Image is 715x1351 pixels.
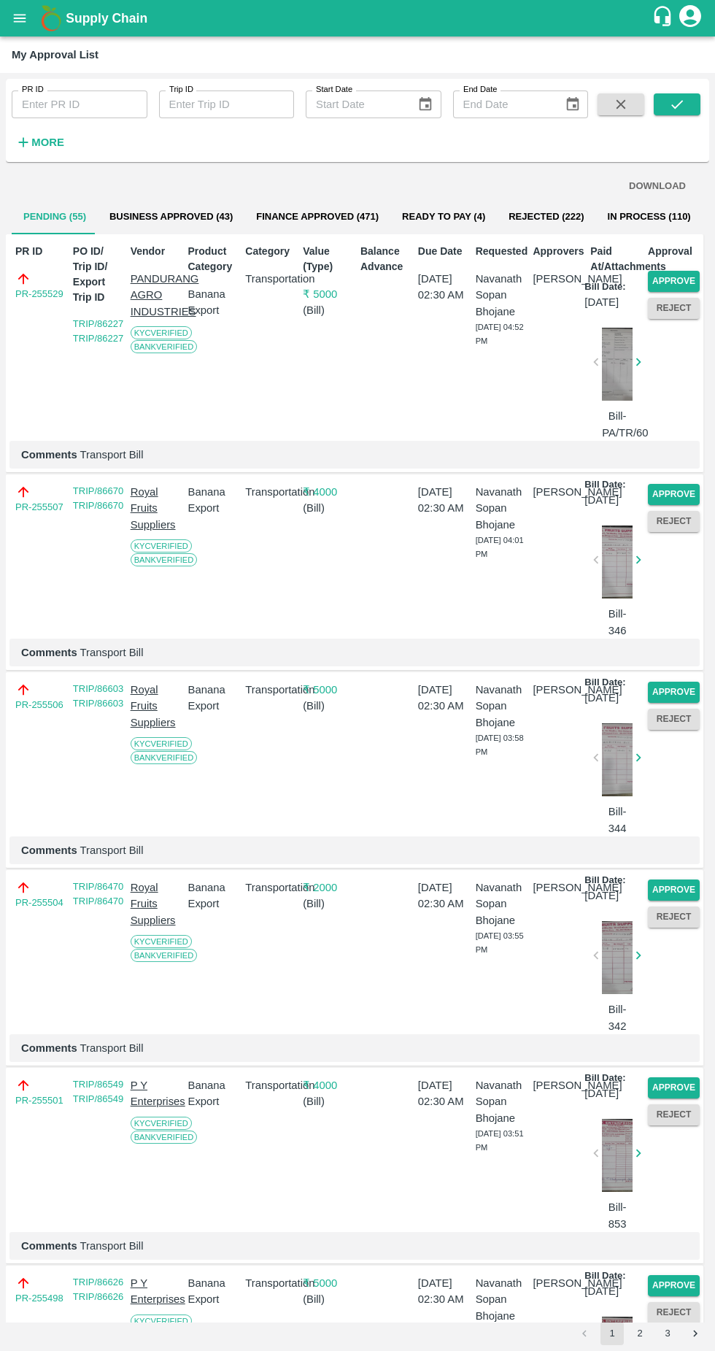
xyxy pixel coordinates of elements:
[21,1042,77,1054] b: Comments
[303,896,355,912] p: ( Bill )
[21,644,688,661] p: Transport Bill
[303,1291,355,1307] p: ( Bill )
[188,1275,239,1308] p: Banana Export
[418,880,470,912] p: [DATE] 02:30 AM
[303,302,355,318] p: ( Bill )
[188,682,239,715] p: Banana Export
[188,244,239,274] p: Product Category
[131,539,192,553] span: KYC Verified
[533,880,584,896] p: [PERSON_NAME]
[648,1077,700,1098] button: Approve
[159,91,295,118] input: Enter Trip ID
[316,84,352,96] label: Start Date
[628,1322,652,1345] button: Go to page 2
[497,199,595,234] button: Rejected (222)
[245,271,297,287] p: Transportation
[188,484,239,517] p: Banana Export
[188,880,239,912] p: Banana Export
[131,1315,192,1328] span: KYC Verified
[73,1277,123,1302] a: TRIP/86626 TRIP/86626
[31,136,64,148] strong: More
[306,91,406,118] input: Start Date
[476,323,524,346] span: [DATE] 04:52 PM
[131,682,182,731] p: Royal Fruits Suppliers
[98,199,244,234] button: Business Approved (43)
[303,1077,355,1093] p: ₹ 4000
[15,287,63,301] a: PR-255529
[476,734,524,757] span: [DATE] 03:58 PM
[602,1199,633,1232] p: Bill-853
[131,484,182,533] p: Royal Fruits Suppliers
[584,294,619,310] p: [DATE]
[303,1275,355,1291] p: ₹ 5000
[476,244,527,259] p: Requested
[22,84,44,96] label: PR ID
[533,1077,584,1093] p: [PERSON_NAME]
[21,842,688,858] p: Transport Bill
[648,907,700,928] button: Reject
[584,1269,625,1283] p: Bill Date:
[652,5,677,31] div: customer-support
[188,1077,239,1110] p: Banana Export
[73,318,123,344] a: TRIP/86227 TRIP/86227
[584,478,625,492] p: Bill Date:
[590,244,642,274] p: Paid At/Attachments
[244,199,390,234] button: Finance Approved (471)
[131,1131,198,1144] span: Bank Verified
[15,244,67,259] p: PR ID
[602,1001,633,1034] p: Bill-342
[15,1291,63,1306] a: PR-255498
[476,1275,527,1324] p: Navanath Sopan Bhojane
[131,935,192,948] span: KYC Verified
[584,1071,625,1085] p: Bill Date:
[15,1093,63,1108] a: PR-255501
[648,1275,700,1296] button: Approve
[131,244,182,259] p: Vendor
[648,709,700,730] button: Reject
[584,888,619,904] p: [DATE]
[677,3,703,34] div: account of current user
[476,682,527,731] p: Navanath Sopan Bhojane
[602,606,633,639] p: Bill-346
[21,1240,77,1252] b: Comments
[584,492,619,508] p: [DATE]
[476,1077,527,1126] p: Navanath Sopan Bhojane
[21,449,77,461] b: Comments
[418,244,470,259] p: Due Date
[584,1283,619,1299] p: [DATE]
[245,484,297,500] p: Transportation
[131,1117,192,1130] span: KYC Verified
[188,286,239,319] p: Banana Export
[12,199,98,234] button: Pending (55)
[476,931,524,955] span: [DATE] 03:55 PM
[73,485,123,511] a: TRIP/86670 TRIP/86670
[584,280,625,294] p: Bill Date:
[648,682,700,703] button: Approve
[131,271,182,320] p: PANDURANG AGRO INDUSTRIES
[584,874,625,888] p: Bill Date:
[15,698,63,712] a: PR-255506
[602,804,633,836] p: Bill-344
[131,340,198,353] span: Bank Verified
[3,1,36,35] button: open drawer
[476,271,527,320] p: Navanath Sopan Bhojane
[559,91,587,118] button: Choose date
[600,1322,624,1345] button: page 1
[15,896,63,910] a: PR-255504
[73,244,125,305] p: PO ID/ Trip ID/ Export Trip ID
[596,199,703,234] button: In Process (110)
[533,682,584,698] p: [PERSON_NAME]
[21,1238,688,1254] p: Transport Bill
[303,682,355,698] p: ₹ 5000
[131,326,192,339] span: KYC Verified
[131,737,192,750] span: KYC Verified
[245,244,297,259] p: Category
[648,244,700,259] p: Approval
[584,676,625,690] p: Bill Date:
[303,880,355,896] p: ₹ 2000
[533,484,584,500] p: [PERSON_NAME]
[360,244,412,274] p: Balance Advance
[533,244,584,259] p: Approvers
[21,447,688,463] p: Transport Bill
[623,174,692,199] button: DOWNLOAD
